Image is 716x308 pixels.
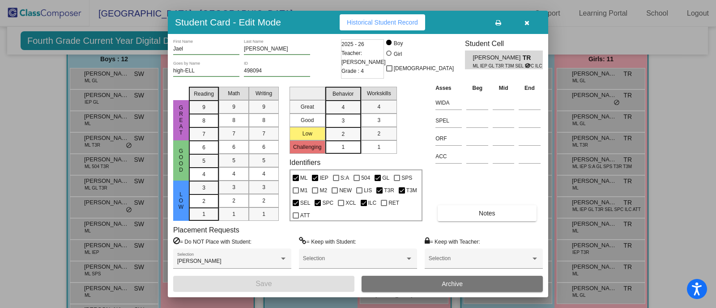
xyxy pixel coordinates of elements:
[394,63,454,74] span: [DEMOGRAPHIC_DATA]
[290,158,320,167] label: Identifiers
[232,103,235,111] span: 9
[202,143,205,152] span: 6
[339,185,352,196] span: NEW
[332,90,354,98] span: Behavior
[173,226,239,234] label: Placement Requests
[232,143,235,151] span: 6
[401,173,412,183] span: SPS
[341,67,364,76] span: Grade : 4
[361,173,370,183] span: 504
[202,103,205,111] span: 9
[262,156,265,165] span: 5
[202,170,205,178] span: 4
[262,103,265,111] span: 9
[262,183,265,191] span: 3
[262,210,265,218] span: 1
[177,148,185,173] span: Good
[347,19,418,26] span: Historical Student Record
[202,130,205,138] span: 7
[364,185,372,196] span: LIS
[232,130,235,138] span: 7
[473,53,522,63] span: [PERSON_NAME]
[299,237,356,246] label: = Keep with Student:
[523,53,535,63] span: TR
[340,14,425,30] button: Historical Student Record
[177,105,185,136] span: Great
[341,143,345,151] span: 1
[377,143,380,151] span: 1
[173,68,239,74] input: goes by name
[516,83,543,93] th: End
[384,185,394,196] span: T3R
[479,210,495,217] span: Notes
[382,173,389,183] span: GL
[425,237,480,246] label: = Keep with Teacher:
[341,40,364,49] span: 2025 - 26
[202,117,205,125] span: 8
[262,130,265,138] span: 7
[173,276,354,292] button: Save
[262,143,265,151] span: 6
[232,116,235,124] span: 8
[232,210,235,218] span: 1
[173,237,251,246] label: = Do NOT Place with Student:
[435,132,462,145] input: assessment
[320,185,327,196] span: M2
[300,198,311,208] span: SEL
[232,170,235,178] span: 4
[202,184,205,192] span: 3
[341,130,345,138] span: 2
[341,173,349,183] span: S:A
[393,50,402,58] div: Girl
[300,173,308,183] span: ML
[393,39,403,47] div: Boy
[202,197,205,205] span: 2
[232,197,235,205] span: 2
[300,210,310,221] span: ATT
[228,89,240,97] span: Math
[300,185,308,196] span: M1
[464,83,490,93] th: Beg
[202,157,205,165] span: 5
[232,156,235,165] span: 5
[435,96,462,110] input: assessment
[244,68,310,74] input: Enter ID
[262,197,265,205] span: 2
[442,280,463,287] span: Archive
[177,258,222,264] span: [PERSON_NAME]
[194,90,214,98] span: Reading
[256,280,272,287] span: Save
[345,198,356,208] span: XCL
[262,170,265,178] span: 4
[177,191,185,210] span: Low
[341,49,386,67] span: Teacher: [PERSON_NAME]
[438,205,536,221] button: Notes
[367,89,391,97] span: Workskills
[262,116,265,124] span: 8
[256,89,272,97] span: Writing
[202,210,205,218] span: 1
[322,198,333,208] span: SPC
[377,116,380,124] span: 3
[368,198,377,208] span: ILC
[341,103,345,111] span: 4
[377,130,380,138] span: 2
[341,117,345,125] span: 3
[490,83,516,93] th: Mid
[435,114,462,127] input: assessment
[473,63,525,69] span: ML IEP GL T3R T3M SEL SPC ILC
[232,183,235,191] span: 3
[435,150,462,163] input: assessment
[175,17,281,28] h3: Student Card - Edit Mode
[388,198,399,208] span: RET
[465,39,543,48] h3: Student Cell
[320,173,328,183] span: IEP
[377,103,380,111] span: 4
[406,185,417,196] span: T3M
[433,83,464,93] th: Asses
[362,276,543,292] button: Archive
